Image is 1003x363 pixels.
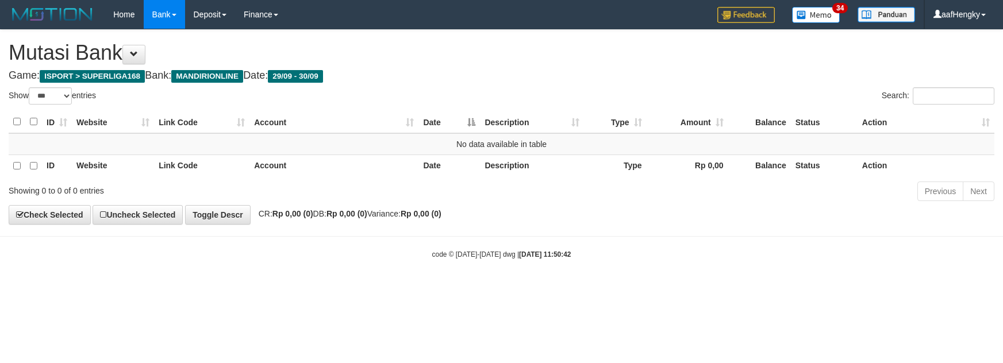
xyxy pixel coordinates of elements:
[249,111,418,133] th: Account: activate to sort column ascending
[154,111,249,133] th: Link Code: activate to sort column ascending
[154,155,249,177] th: Link Code
[858,111,994,133] th: Action: activate to sort column ascending
[9,70,994,82] h4: Game: Bank: Date:
[29,87,72,105] select: Showentries
[9,41,994,64] h1: Mutasi Bank
[584,155,647,177] th: Type
[917,181,963,201] a: Previous
[882,87,994,105] label: Search:
[858,155,994,177] th: Action
[792,7,840,23] img: Button%20Memo.svg
[72,111,154,133] th: Website: activate to sort column ascending
[268,70,323,83] span: 29/09 - 30/09
[728,111,791,133] th: Balance
[791,155,858,177] th: Status
[326,209,367,218] strong: Rp 0,00 (0)
[185,205,251,225] a: Toggle Descr
[93,205,183,225] a: Uncheck Selected
[40,70,145,83] span: ISPORT > SUPERLIGA168
[42,155,72,177] th: ID
[72,155,154,177] th: Website
[647,111,728,133] th: Amount: activate to sort column ascending
[272,209,313,218] strong: Rp 0,00 (0)
[249,155,418,177] th: Account
[432,250,571,258] small: code © [DATE]-[DATE] dwg |
[717,7,775,23] img: Feedback.jpg
[171,70,243,83] span: MANDIRIONLINE
[858,7,915,22] img: panduan.png
[9,6,96,23] img: MOTION_logo.png
[9,133,994,155] td: No data available in table
[480,111,583,133] th: Description: activate to sort column ascending
[401,209,441,218] strong: Rp 0,00 (0)
[963,181,994,201] a: Next
[647,155,728,177] th: Rp 0,00
[9,205,91,225] a: Check Selected
[9,180,409,196] div: Showing 0 to 0 of 0 entries
[42,111,72,133] th: ID: activate to sort column ascending
[728,155,791,177] th: Balance
[9,87,96,105] label: Show entries
[418,155,480,177] th: Date
[832,3,848,13] span: 34
[418,111,480,133] th: Date: activate to sort column descending
[584,111,647,133] th: Type: activate to sort column ascending
[913,87,994,105] input: Search:
[519,250,571,258] strong: [DATE] 11:50:42
[253,209,441,218] span: CR: DB: Variance:
[791,111,858,133] th: Status
[480,155,583,177] th: Description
